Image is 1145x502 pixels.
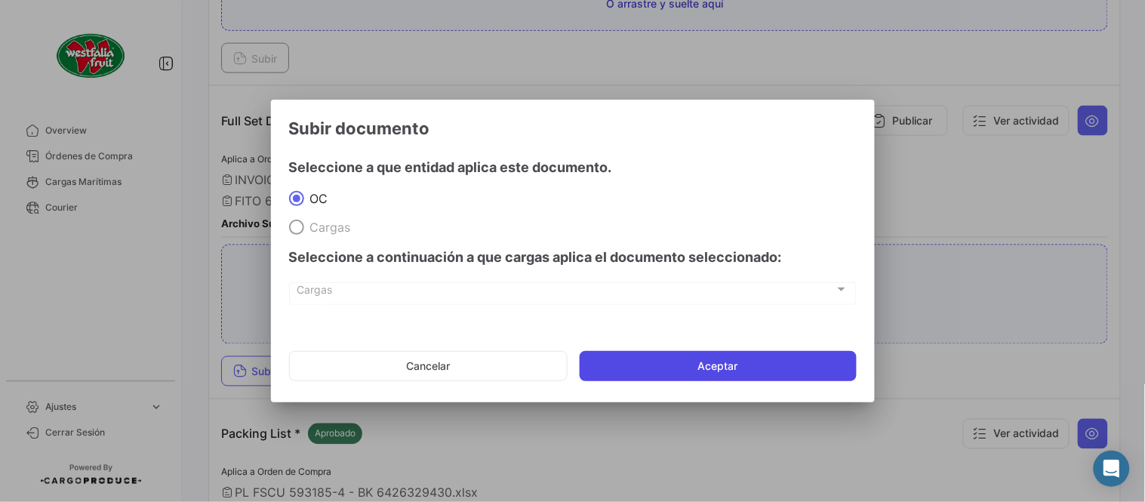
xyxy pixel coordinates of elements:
[304,191,328,206] span: OC
[289,351,568,381] button: Cancelar
[580,351,857,381] button: Aceptar
[289,118,857,139] h3: Subir documento
[304,220,351,235] span: Cargas
[1094,451,1130,487] div: Open Intercom Messenger
[289,157,857,178] h4: Seleccione a que entidad aplica este documento.
[297,286,835,299] span: Cargas
[289,247,857,268] h4: Seleccione a continuación a que cargas aplica el documento seleccionado:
